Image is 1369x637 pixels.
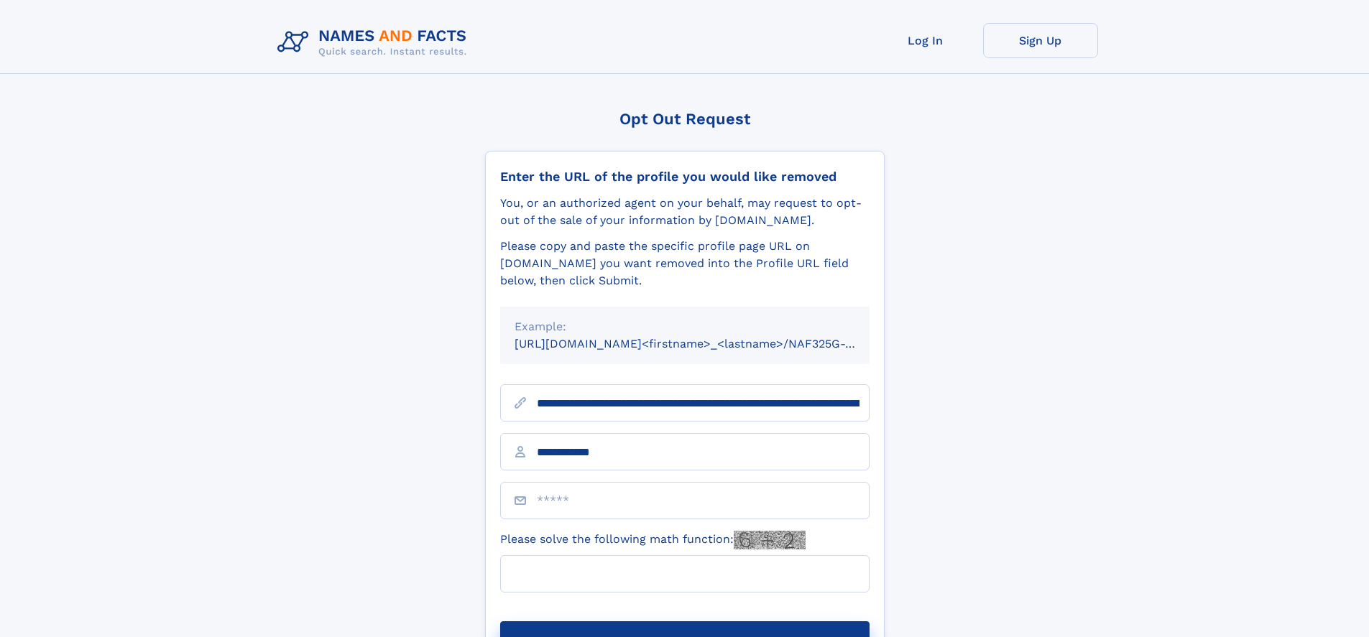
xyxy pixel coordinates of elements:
div: Please copy and paste the specific profile page URL on [DOMAIN_NAME] you want removed into the Pr... [500,238,870,289]
label: Please solve the following math function: [500,531,806,549]
div: Opt Out Request [485,110,885,128]
img: Logo Names and Facts [272,23,479,62]
div: You, or an authorized agent on your behalf, may request to opt-out of the sale of your informatio... [500,195,870,229]
a: Log In [868,23,983,58]
a: Sign Up [983,23,1098,58]
div: Example: [515,318,855,335]
small: [URL][DOMAIN_NAME]<firstname>_<lastname>/NAF325G-xxxxxxxx [515,337,897,350]
div: Enter the URL of the profile you would like removed [500,169,870,185]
